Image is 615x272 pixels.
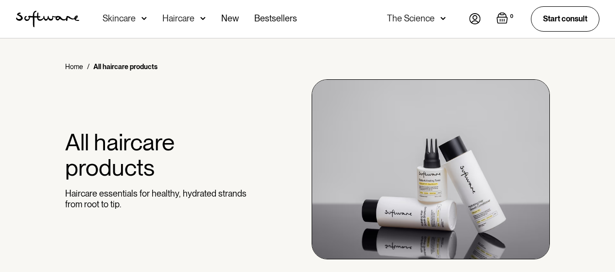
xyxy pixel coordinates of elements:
div: The Science [387,14,435,23]
div: All haircare products [93,62,158,72]
img: arrow down [440,14,446,23]
h1: All haircare products [65,129,254,181]
a: Start consult [531,6,599,31]
a: Home [65,62,83,72]
a: home [16,11,79,27]
img: Software Logo [16,11,79,27]
div: / [87,62,89,72]
img: arrow down [141,14,147,23]
div: Skincare [103,14,136,23]
div: Haircare [162,14,194,23]
a: Open empty cart [496,12,515,26]
p: Haircare essentials for healthy, hydrated strands from root to tip. [65,188,254,209]
div: 0 [508,12,515,21]
img: arrow down [200,14,206,23]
